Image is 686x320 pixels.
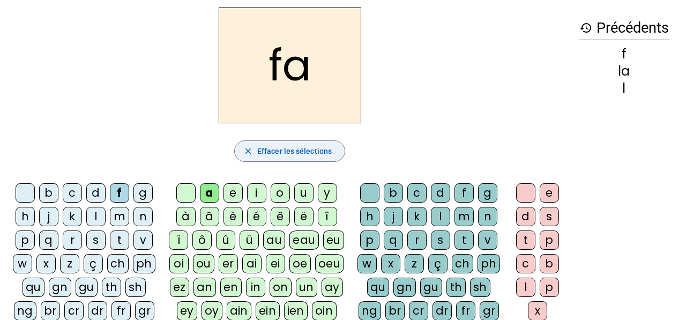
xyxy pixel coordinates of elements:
[76,278,98,297] div: gu
[516,230,535,250] div: t
[257,145,332,158] span: Effacer les sélections
[478,230,497,250] div: v
[16,207,35,226] div: h
[367,278,389,297] div: qu
[579,65,669,78] div: la
[234,140,345,162] button: Effacer les sélections
[39,230,58,250] div: q
[192,230,212,250] div: ô
[39,183,58,203] div: b
[176,207,196,226] div: à
[110,183,129,203] div: f
[454,207,474,226] div: m
[579,48,669,61] div: f
[271,183,290,203] div: o
[360,230,379,250] div: p
[360,207,379,226] div: h
[86,230,106,250] div: s
[452,254,473,273] div: ch
[49,278,71,297] div: gn
[102,278,121,297] div: th
[315,254,344,273] div: oeu
[407,207,427,226] div: k
[223,207,243,226] div: è
[384,207,403,226] div: j
[454,230,474,250] div: t
[289,254,311,273] div: oe
[107,254,129,273] div: ch
[133,254,155,273] div: ph
[240,230,259,250] div: ü
[133,230,153,250] div: v
[318,207,337,226] div: î
[23,278,44,297] div: qu
[407,183,427,203] div: c
[540,183,559,203] div: e
[170,278,189,297] div: ez
[200,183,219,203] div: a
[39,207,58,226] div: j
[289,230,319,250] div: eau
[63,183,82,203] div: c
[36,254,56,273] div: x
[63,207,82,226] div: k
[384,230,403,250] div: q
[431,183,450,203] div: d
[384,183,403,203] div: b
[431,207,450,226] div: l
[263,230,285,250] div: au
[270,278,292,297] div: on
[266,254,285,273] div: ei
[357,254,377,273] div: w
[446,278,466,297] div: th
[133,183,153,203] div: g
[193,254,214,273] div: ou
[540,278,559,297] div: p
[86,207,106,226] div: l
[16,230,35,250] div: p
[125,278,146,297] div: sh
[407,230,427,250] div: r
[243,146,253,156] mat-icon: close
[271,207,290,226] div: ê
[223,183,243,203] div: e
[478,183,497,203] div: g
[381,254,400,273] div: x
[322,278,343,297] div: ay
[540,230,559,250] div: p
[393,278,416,297] div: gn
[216,230,235,250] div: û
[294,183,314,203] div: u
[470,278,490,297] div: sh
[200,207,219,226] div: â
[296,278,317,297] div: un
[219,8,361,123] h2: fa
[193,278,216,297] div: an
[431,230,450,250] div: s
[323,230,344,250] div: eu
[110,230,129,250] div: t
[579,21,592,34] mat-icon: history
[84,254,103,273] div: ç
[220,278,242,297] div: en
[63,230,82,250] div: r
[405,254,424,273] div: z
[579,82,669,95] div: l
[247,183,266,203] div: i
[579,16,669,40] h3: Précédents
[294,207,314,226] div: ë
[516,254,535,273] div: c
[60,254,79,273] div: z
[318,183,337,203] div: y
[478,207,497,226] div: n
[169,230,188,250] div: ï
[247,207,266,226] div: é
[478,254,500,273] div: ph
[540,207,559,226] div: s
[242,254,262,273] div: ai
[246,278,265,297] div: in
[133,207,153,226] div: n
[516,278,535,297] div: l
[110,207,129,226] div: m
[540,254,559,273] div: b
